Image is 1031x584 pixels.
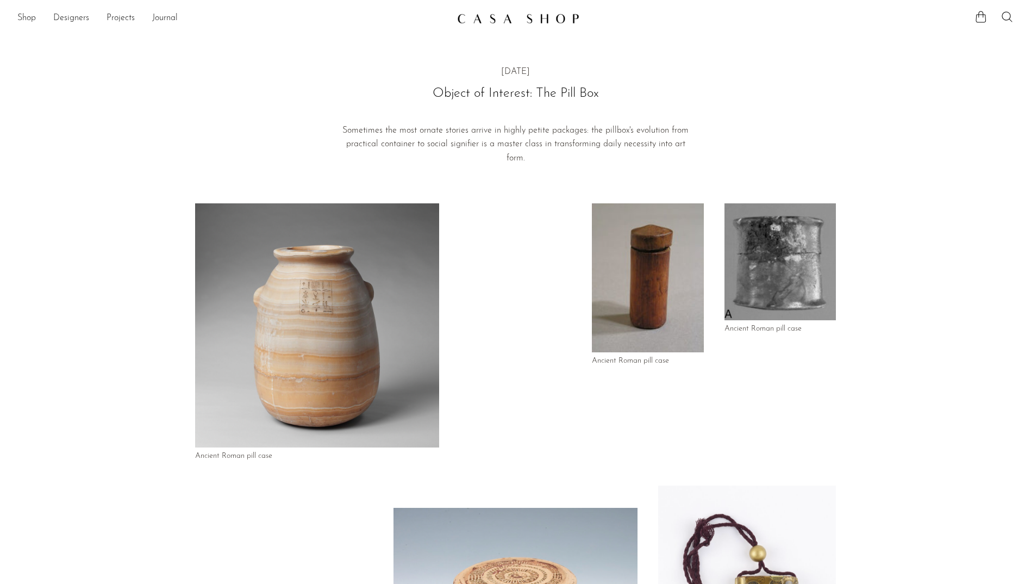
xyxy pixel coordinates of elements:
p: Sometimes the most ornate stories arrive in highly petite packages: the pillbox's evolution from ... [336,124,695,166]
p: Ancient Roman pill case [724,325,836,334]
a: Shop [17,11,36,26]
a: Journal [152,11,178,26]
ul: NEW HEADER MENU [17,9,448,28]
h2: Object of Interest: The Pill Box [336,83,695,104]
nav: Desktop navigation [17,9,448,28]
p: Ancient Roman pill case [195,452,439,461]
p: Ancient Roman pill case [592,357,704,366]
a: Projects [107,11,135,26]
p: [DATE] [336,65,695,79]
a: Designers [53,11,89,26]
